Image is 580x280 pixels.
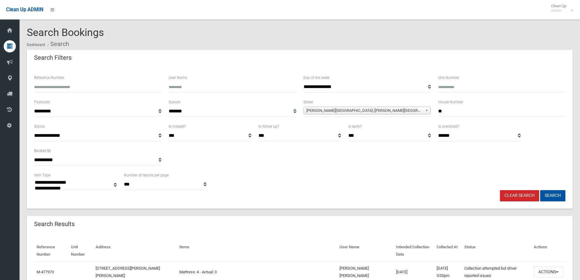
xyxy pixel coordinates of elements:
button: Search [540,190,565,201]
th: Unit Number [69,240,93,261]
small: Admin [551,8,566,13]
a: [STREET_ADDRESS][PERSON_NAME][PERSON_NAME] [96,266,160,278]
label: Status [34,123,45,130]
label: Is follow up? [258,123,279,130]
button: Actions [534,266,563,278]
span: [PERSON_NAME][GEOGRAPHIC_DATA] ([PERSON_NAME][GEOGRAPHIC_DATA]) [306,107,423,114]
th: Collected At [434,240,462,261]
label: Street [304,99,313,105]
label: Postcode [34,99,50,105]
header: Search Results [27,218,82,230]
header: Search Filters [27,52,79,64]
label: Is early? [348,123,362,130]
li: Search [46,38,69,50]
th: Items [177,240,337,261]
th: Status [462,240,531,261]
span: Clean Up ADMIN [6,7,43,12]
label: House Number [438,99,463,105]
label: Is oversized? [438,123,459,130]
label: Number of results per page [124,172,169,179]
a: Dashboard [27,43,45,47]
span: Search Bookings [27,26,104,38]
label: Suburb [169,99,181,105]
th: Actions [531,240,565,261]
th: User Name [337,240,394,261]
a: Clear Search [500,190,539,201]
label: Booked By [34,147,51,154]
label: Item Type [34,172,50,179]
label: Unit Number [438,74,459,81]
label: Is missed? [169,123,186,130]
label: User Name [169,74,187,81]
label: Day of the week [304,74,329,81]
label: Reference Number [34,74,64,81]
span: Clean Up [548,4,572,13]
a: M-477973 [37,270,54,274]
th: Address [93,240,177,261]
th: Reference Number [34,240,69,261]
th: Intended Collection Date [394,240,434,261]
